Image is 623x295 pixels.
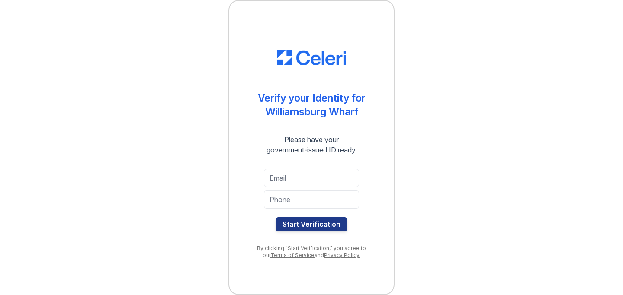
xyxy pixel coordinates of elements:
[277,50,346,66] img: CE_Logo_Blue-a8612792a0a2168367f1c8372b55b34899dd931a85d93a1a3d3e32e68fde9ad4.png
[258,91,366,119] div: Verify your Identity for Williamsburg Wharf
[324,252,360,258] a: Privacy Policy.
[270,252,315,258] a: Terms of Service
[264,169,359,187] input: Email
[264,190,359,209] input: Phone
[251,134,373,155] div: Please have your government-issued ID ready.
[247,245,376,259] div: By clicking "Start Verification," you agree to our and
[276,217,347,231] button: Start Verification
